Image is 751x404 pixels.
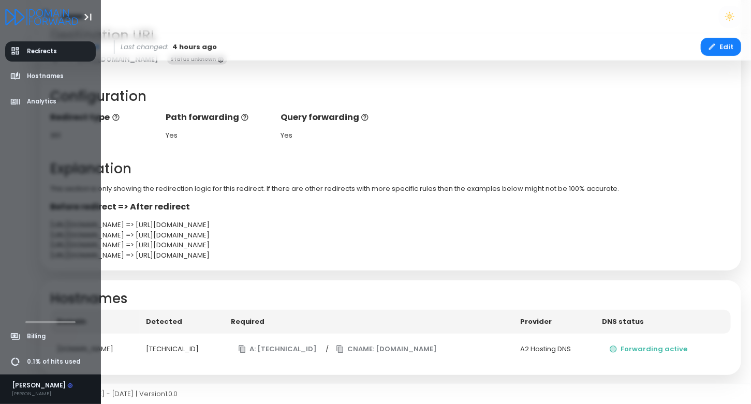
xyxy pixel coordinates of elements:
span: Hostnames [27,72,64,81]
a: Redirects [5,41,96,62]
th: Detected [140,310,224,334]
button: Edit [701,38,741,56]
button: CNAME: [DOMAIN_NAME] [329,340,445,358]
p: Query forwarding [281,111,386,124]
button: A: [TECHNICAL_ID] [231,340,325,358]
a: Hostnames [5,66,96,86]
p: Before redirect => After redirect [51,201,731,213]
div: [PERSON_NAME] [12,381,73,391]
p: Redirect type [51,111,156,124]
h2: Hostnames [51,291,731,307]
div: Yes [166,130,271,141]
h2: Explanation [51,161,731,177]
a: Analytics [5,92,96,112]
div: [URL][DOMAIN_NAME] => [URL][DOMAIN_NAME] [51,250,731,261]
p: This section is only showing the redirection logic for this redirect. If there are other redirect... [51,184,731,194]
div: A2 Hosting DNS [520,344,588,354]
span: Billing [27,332,46,341]
div: [URL][DOMAIN_NAME] => [URL][DOMAIN_NAME] [51,230,731,241]
span: Redirects [27,47,57,56]
td: [TECHNICAL_ID] [140,334,224,365]
div: [PERSON_NAME] [12,390,73,397]
span: Last changed: [121,42,169,52]
a: 0.1% of hits used [5,352,96,372]
th: Required [224,310,513,334]
span: 4 hours ago [172,42,217,52]
th: DNS status [595,310,731,334]
div: 301 [51,130,156,141]
a: Billing [5,326,96,347]
p: Path forwarding [166,111,271,124]
a: Logo [5,9,78,23]
h2: Configuration [51,88,731,104]
button: Forwarding active [602,340,695,358]
td: / [224,334,513,365]
div: [URL][DOMAIN_NAME] => [URL][DOMAIN_NAME] [51,220,731,230]
th: Provider [513,310,595,334]
div: [URL][DOMAIN_NAME] => [URL][DOMAIN_NAME] [51,240,731,250]
span: 0.1% of hits used [27,357,80,366]
span: Copyright © [DATE] - [DATE] | Version 1.0.0 [40,389,178,399]
button: Toggle Aside [78,7,98,27]
span: Analytics [27,97,56,106]
div: Yes [281,130,386,141]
